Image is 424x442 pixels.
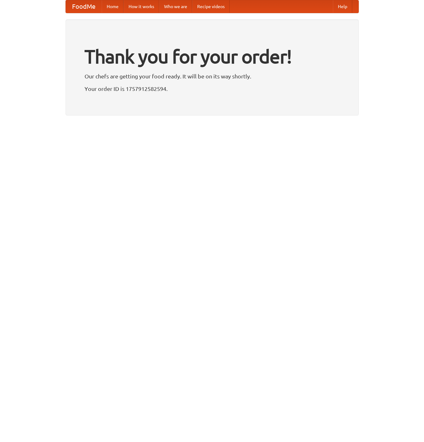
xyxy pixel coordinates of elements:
a: Who we are [159,0,192,13]
a: Help [333,0,352,13]
p: Our chefs are getting your food ready. It will be on its way shortly. [85,72,340,81]
a: How it works [124,0,159,13]
a: Recipe videos [192,0,230,13]
h1: Thank you for your order! [85,42,340,72]
a: Home [102,0,124,13]
p: Your order ID is 1757912582594. [85,84,340,93]
a: FoodMe [66,0,102,13]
